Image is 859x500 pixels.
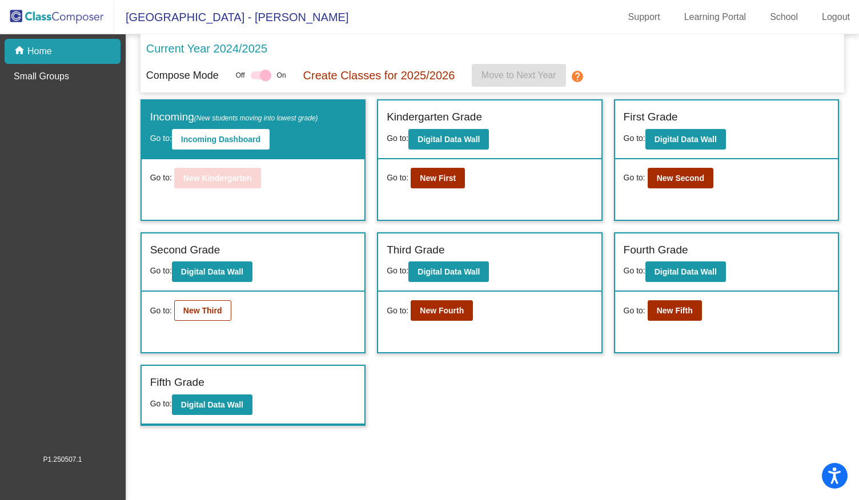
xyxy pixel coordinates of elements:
span: Off [236,70,245,80]
button: Incoming Dashboard [172,129,270,150]
span: Go to: [387,172,408,184]
p: Create Classes for 2025/2026 [303,67,455,84]
span: Go to: [150,134,172,143]
span: Go to: [624,266,645,275]
b: Digital Data Wall [418,135,480,144]
p: Home [27,45,52,58]
a: Learning Portal [675,8,756,26]
label: Fourth Grade [624,242,688,259]
span: Go to: [150,266,172,275]
b: Digital Data Wall [655,135,717,144]
a: Support [619,8,669,26]
label: First Grade [624,109,678,126]
b: New Fourth [420,306,464,315]
b: Digital Data Wall [418,267,480,276]
button: Digital Data Wall [408,129,489,150]
span: Go to: [624,134,645,143]
span: [GEOGRAPHIC_DATA] - [PERSON_NAME] [114,8,348,26]
button: New Kindergarten [174,168,261,188]
span: Go to: [150,305,172,317]
button: Digital Data Wall [645,261,726,282]
label: Incoming [150,109,318,126]
span: Go to: [387,134,408,143]
span: Go to: [624,305,645,317]
button: New Fourth [411,300,473,321]
mat-icon: home [14,45,27,58]
button: New First [411,168,465,188]
span: Go to: [150,399,172,408]
b: New Kindergarten [183,174,252,183]
p: Compose Mode [146,68,219,83]
b: New Second [657,174,704,183]
label: Kindergarten Grade [387,109,482,126]
button: New Third [174,300,231,321]
b: Incoming Dashboard [181,135,260,144]
span: Go to: [624,172,645,184]
label: Fifth Grade [150,374,204,391]
button: Digital Data Wall [645,129,726,150]
span: Go to: [387,266,408,275]
b: New Fifth [657,306,693,315]
p: Small Groups [14,70,69,83]
a: School [761,8,807,26]
b: New First [420,174,456,183]
button: New Fifth [648,300,702,321]
button: New Second [648,168,713,188]
span: (New students moving into lowest grade) [194,114,318,122]
b: Digital Data Wall [655,267,717,276]
span: Go to: [387,305,408,317]
label: Third Grade [387,242,444,259]
b: Digital Data Wall [181,400,243,409]
label: Second Grade [150,242,220,259]
button: Digital Data Wall [172,394,252,415]
b: Digital Data Wall [181,267,243,276]
span: Go to: [150,172,172,184]
b: New Third [183,306,222,315]
button: Digital Data Wall [408,261,489,282]
a: Logout [813,8,859,26]
p: Current Year 2024/2025 [146,40,267,57]
button: Move to Next Year [472,64,566,87]
span: On [277,70,286,80]
span: Move to Next Year [481,70,556,80]
mat-icon: help [571,70,584,83]
button: Digital Data Wall [172,261,252,282]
